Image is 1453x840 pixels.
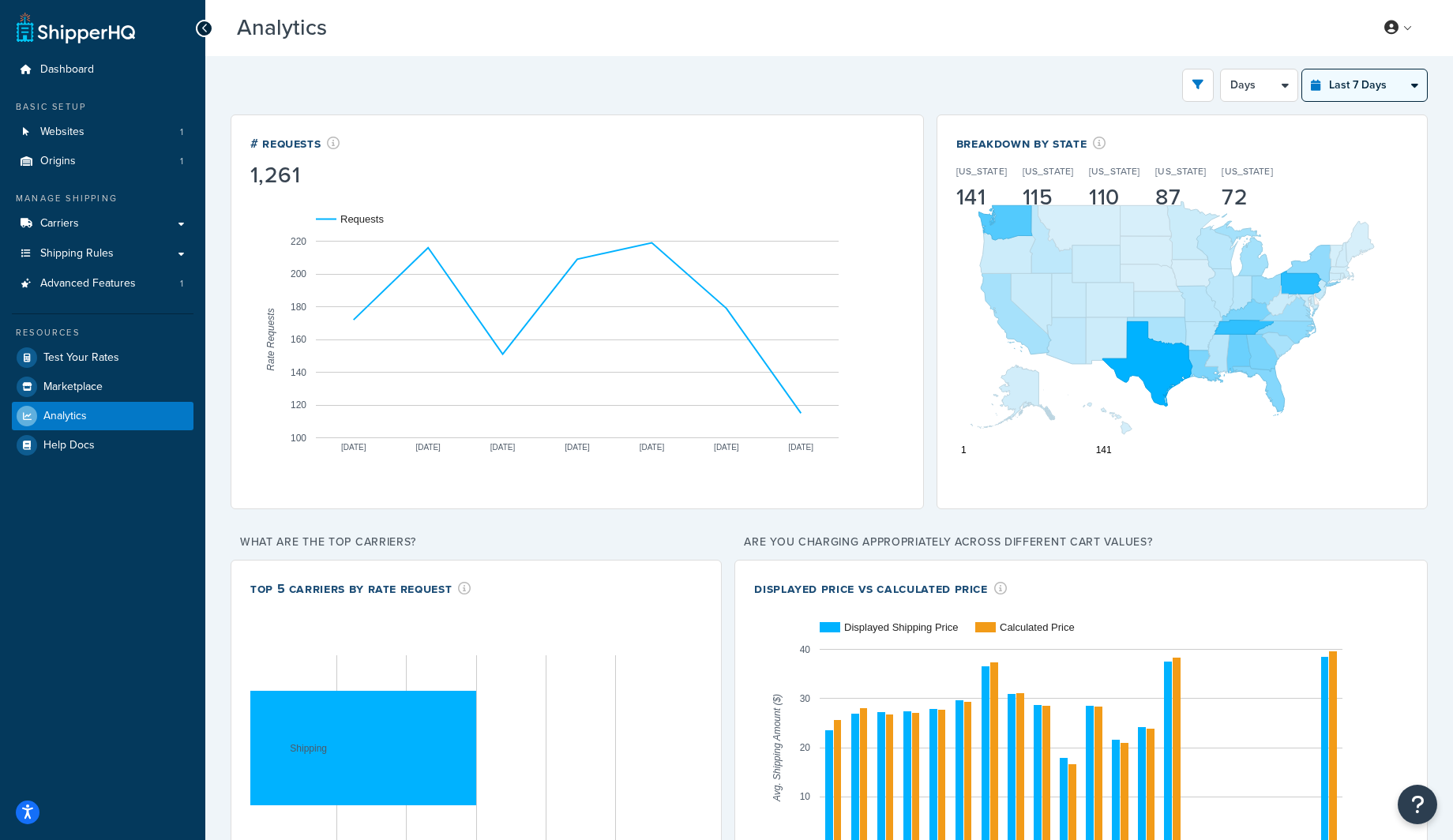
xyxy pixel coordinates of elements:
div: 72 [1222,186,1272,208]
span: Analytics [43,410,87,423]
text: [DATE] [789,442,814,451]
text: [DATE] [565,442,590,451]
text: 120 [291,399,306,411]
p: [US_STATE] [1222,164,1272,178]
text: 141 [1095,444,1111,456]
a: Help Docs [12,431,193,459]
div: Manage Shipping [12,192,193,205]
text: [DATE] [490,442,516,451]
div: Resources [12,326,193,339]
span: Beta [331,21,385,39]
span: Advanced Features [40,277,136,291]
text: Displayed Shipping Price [844,621,959,633]
button: Open Resource Center [1398,785,1437,824]
p: [US_STATE] [956,164,1007,178]
text: 10 [800,791,811,802]
text: [DATE] [714,442,739,451]
a: Origins1 [12,147,193,176]
div: 110 [1089,186,1139,208]
span: Help Docs [43,439,95,452]
div: 141 [956,186,1007,208]
text: [DATE] [640,442,665,451]
a: Websites1 [12,118,193,147]
text: 100 [291,432,306,443]
button: open filter drawer [1182,69,1214,102]
a: Analytics [12,402,193,430]
text: 30 [800,693,811,704]
a: Marketplace [12,373,193,401]
span: Marketplace [43,381,103,394]
text: [DATE] [341,442,366,451]
span: Origins [40,155,76,168]
a: Carriers [12,209,193,238]
text: Requests [340,213,384,225]
a: Test Your Rates [12,343,193,372]
text: 1 [961,444,967,456]
text: 20 [800,742,811,753]
li: Origins [12,147,193,176]
a: Advanced Features1 [12,269,193,298]
div: # Requests [250,134,340,152]
span: 1 [180,126,183,139]
text: [DATE] [415,442,441,451]
span: Websites [40,126,84,139]
svg: A chart. [250,189,903,489]
text: Avg. Shipping Amount ($) [772,694,783,802]
p: [US_STATE] [1089,164,1139,178]
h3: Analytics [237,16,1350,40]
span: Test Your Rates [43,351,119,365]
li: Websites [12,118,193,147]
span: Carriers [40,217,79,231]
div: 115 [1023,186,1073,208]
text: Shipping [290,742,327,753]
text: 160 [291,334,306,345]
svg: A chart. [956,164,1408,464]
a: Dashboard [12,55,193,84]
text: Rate Requests [265,308,276,370]
p: Are you charging appropriately across different cart values? [734,531,1428,553]
text: 200 [291,268,306,279]
text: 220 [291,235,306,246]
div: Breakdown by State [956,134,1289,152]
span: Shipping Rules [40,247,114,261]
span: Dashboard [40,63,94,77]
a: Shipping Rules [12,239,193,268]
span: 1 [180,277,183,291]
li: Advanced Features [12,269,193,298]
div: Top 5 Carriers by Rate Request [250,579,471,598]
text: 140 [291,366,306,377]
div: 87 [1155,186,1206,208]
text: 40 [800,643,811,654]
div: Basic Setup [12,100,193,114]
text: Calculated Price [1000,621,1075,633]
text: 180 [291,301,306,312]
p: What are the top carriers? [231,531,722,553]
p: [US_STATE] [1023,164,1073,178]
div: 1,261 [250,164,340,186]
p: [US_STATE] [1155,164,1206,178]
div: Displayed Price vs Calculated Price [754,579,1007,598]
span: 1 [180,155,183,168]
